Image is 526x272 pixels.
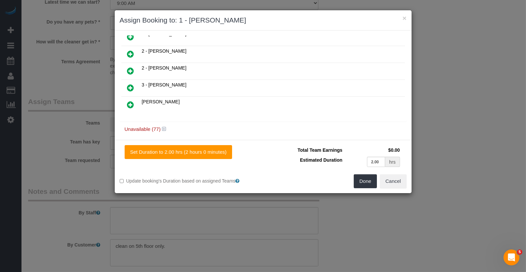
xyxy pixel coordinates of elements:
[125,145,232,159] button: Set Duration to 2.00 hrs (2 hours 0 minutes)
[142,65,186,71] span: 2 - [PERSON_NAME]
[380,174,407,188] button: Cancel
[142,82,186,87] span: 3 - [PERSON_NAME]
[142,99,180,104] span: [PERSON_NAME]
[120,179,124,183] input: Update booking's Duration based on assigned Teams
[300,157,342,163] span: Estimated Duration
[142,48,186,54] span: 2 - [PERSON_NAME]
[385,157,400,167] div: hrs
[402,15,406,22] button: ×
[120,15,407,25] h3: Assign Booking to: 1 - [PERSON_NAME]
[125,127,402,132] h4: Unavailable (77)
[504,249,519,265] iframe: Intercom live chat
[120,178,258,184] label: Update booking's Duration based on assigned Teams
[354,174,377,188] button: Done
[268,145,344,155] td: Total Team Earnings
[517,249,522,255] span: 5
[344,145,402,155] td: $0.00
